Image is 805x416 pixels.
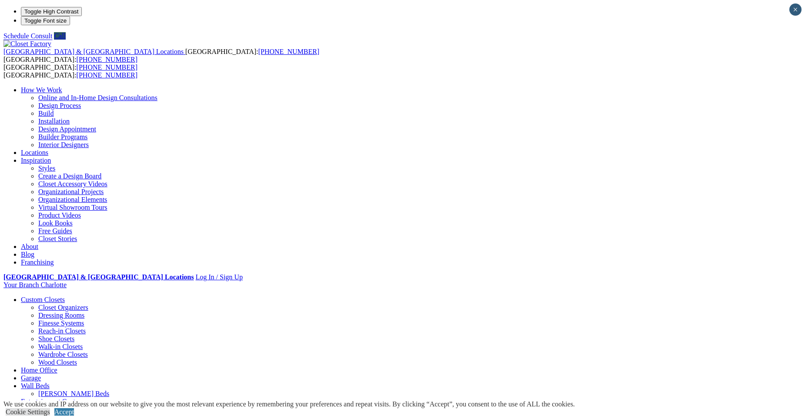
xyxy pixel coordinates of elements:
[38,117,70,125] a: Installation
[38,219,73,227] a: Look Books
[38,188,104,195] a: Organizational Projects
[21,7,82,16] button: Toggle High Contrast
[77,64,138,71] a: [PHONE_NUMBER]
[3,273,194,281] a: [GEOGRAPHIC_DATA] & [GEOGRAPHIC_DATA] Locations
[3,281,39,289] span: Your Branch
[38,133,87,141] a: Builder Programs
[38,196,107,203] a: Organizational Elements
[21,16,70,25] button: Toggle Font size
[38,94,158,101] a: Online and In-Home Design Consultations
[38,343,83,350] a: Walk-in Closets
[21,296,65,303] a: Custom Closets
[38,110,54,117] a: Build
[3,48,185,55] a: [GEOGRAPHIC_DATA] & [GEOGRAPHIC_DATA] Locations
[38,327,86,335] a: Reach-in Closets
[38,351,88,358] a: Wardrobe Closets
[21,243,38,250] a: About
[40,281,67,289] span: Charlotte
[38,164,55,172] a: Styles
[3,48,319,63] span: [GEOGRAPHIC_DATA]: [GEOGRAPHIC_DATA]:
[54,32,66,40] a: Call
[38,141,89,148] a: Interior Designers
[21,382,50,389] a: Wall Beds
[789,3,802,16] button: Close
[3,48,184,55] span: [GEOGRAPHIC_DATA] & [GEOGRAPHIC_DATA] Locations
[258,48,319,55] a: [PHONE_NUMBER]
[3,400,575,408] div: We use cookies and IP address on our website to give you the most relevant experience by remember...
[3,32,52,40] a: Schedule Consult
[3,40,51,48] img: Closet Factory
[195,273,242,281] a: Log In / Sign Up
[77,71,138,79] a: [PHONE_NUMBER]
[21,258,54,266] a: Franchising
[38,319,84,327] a: Finesse Systems
[21,251,34,258] a: Blog
[21,86,62,94] a: How We Work
[24,17,67,24] span: Toggle Font size
[21,374,41,382] a: Garage
[3,64,138,79] span: [GEOGRAPHIC_DATA]: [GEOGRAPHIC_DATA]:
[21,149,48,156] a: Locations
[38,204,107,211] a: Virtual Showroom Tours
[54,408,74,416] a: Accept
[21,157,51,164] a: Inspiration
[6,408,50,416] a: Cookie Settings
[38,125,96,133] a: Design Appointment
[38,211,81,219] a: Product Videos
[38,102,81,109] a: Design Process
[21,366,57,374] a: Home Office
[38,180,107,188] a: Closet Accessory Videos
[77,56,138,63] a: [PHONE_NUMBER]
[38,172,101,180] a: Create a Design Board
[21,398,84,405] a: Entertainment Centers
[38,390,109,397] a: [PERSON_NAME] Beds
[38,304,88,311] a: Closet Organizers
[24,8,78,15] span: Toggle High Contrast
[3,281,67,289] a: Your Branch Charlotte
[38,359,77,366] a: Wood Closets
[38,335,74,342] a: Shoe Closets
[38,227,72,235] a: Free Guides
[38,235,77,242] a: Closet Stories
[38,312,84,319] a: Dressing Rooms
